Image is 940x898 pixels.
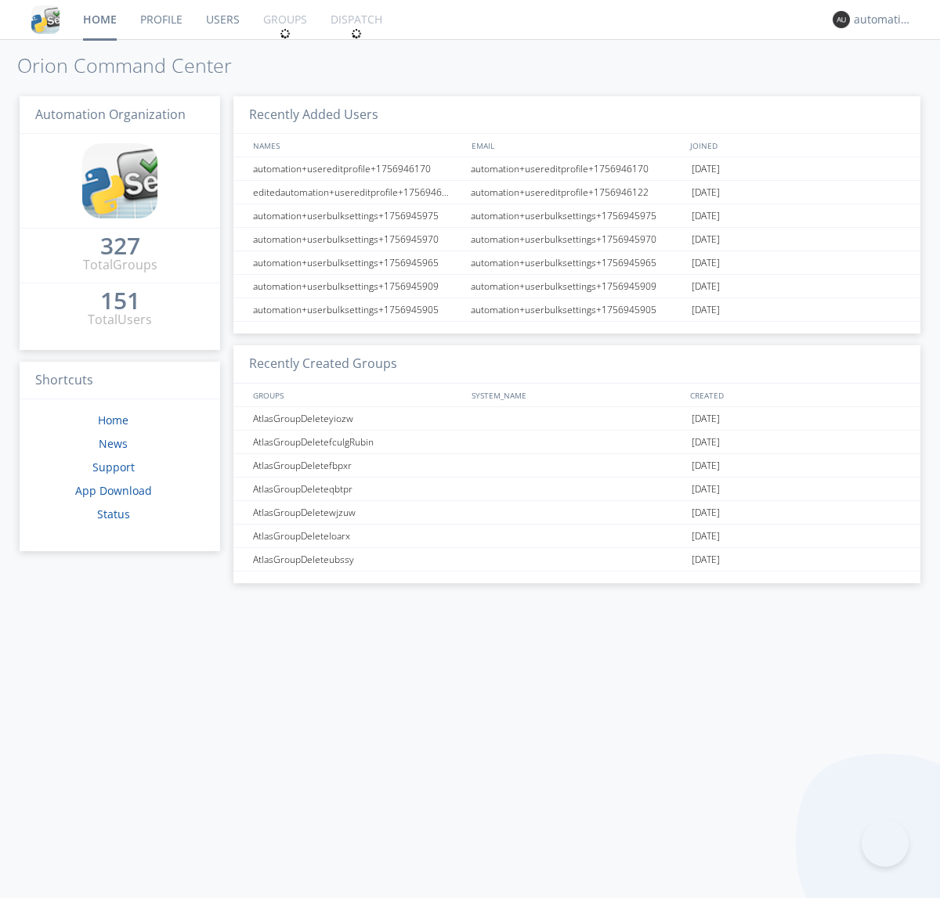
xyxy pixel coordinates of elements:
[249,275,466,298] div: automation+userbulksettings+1756945909
[692,251,720,275] span: [DATE]
[233,501,920,525] a: AtlasGroupDeletewjzuw[DATE]
[99,436,128,451] a: News
[249,454,466,477] div: AtlasGroupDeletefbpxr
[92,460,135,474] a: Support
[249,501,466,524] div: AtlasGroupDeletewjzuw
[233,251,920,275] a: automation+userbulksettings+1756945965automation+userbulksettings+1756945965[DATE]
[233,181,920,204] a: editedautomation+usereditprofile+1756946122automation+usereditprofile+1756946122[DATE]
[692,298,720,322] span: [DATE]
[249,431,466,453] div: AtlasGroupDeletefculgRubin
[75,483,152,498] a: App Download
[692,501,720,525] span: [DATE]
[233,407,920,431] a: AtlasGroupDeleteyiozw[DATE]
[233,548,920,572] a: AtlasGroupDeleteubssy[DATE]
[100,293,140,311] a: 151
[233,157,920,181] a: automation+usereditprofile+1756946170automation+usereditprofile+1756946170[DATE]
[100,238,140,254] div: 327
[467,157,688,180] div: automation+usereditprofile+1756946170
[862,820,909,867] iframe: Toggle Customer Support
[97,507,130,521] a: Status
[100,238,140,256] a: 327
[35,106,186,123] span: Automation Organization
[692,157,720,181] span: [DATE]
[249,134,464,157] div: NAMES
[249,228,466,251] div: automation+userbulksettings+1756945970
[233,525,920,548] a: AtlasGroupDeleteloarx[DATE]
[692,204,720,228] span: [DATE]
[31,5,60,34] img: cddb5a64eb264b2086981ab96f4c1ba7
[88,311,152,329] div: Total Users
[833,11,850,28] img: 373638.png
[249,478,466,500] div: AtlasGroupDeleteqbtpr
[249,384,464,406] div: GROUPS
[233,345,920,384] h3: Recently Created Groups
[692,228,720,251] span: [DATE]
[468,134,686,157] div: EMAIL
[280,28,291,39] img: spin.svg
[233,478,920,501] a: AtlasGroupDeleteqbtpr[DATE]
[98,413,128,427] a: Home
[233,431,920,454] a: AtlasGroupDeletefculgRubin[DATE]
[467,181,688,204] div: automation+usereditprofile+1756946122
[249,204,466,227] div: automation+userbulksettings+1756945975
[233,454,920,478] a: AtlasGroupDeletefbpxr[DATE]
[692,454,720,478] span: [DATE]
[249,298,466,321] div: automation+userbulksettings+1756945905
[692,525,720,548] span: [DATE]
[82,143,157,218] img: cddb5a64eb264b2086981ab96f4c1ba7
[351,28,362,39] img: spin.svg
[467,298,688,321] div: automation+userbulksettings+1756945905
[233,228,920,251] a: automation+userbulksettings+1756945970automation+userbulksettings+1756945970[DATE]
[467,228,688,251] div: automation+userbulksettings+1756945970
[233,204,920,228] a: automation+userbulksettings+1756945975automation+userbulksettings+1756945975[DATE]
[467,204,688,227] div: automation+userbulksettings+1756945975
[100,293,140,308] div: 151
[233,96,920,135] h3: Recently Added Users
[686,134,906,157] div: JOINED
[692,407,720,431] span: [DATE]
[249,548,466,571] div: AtlasGroupDeleteubssy
[692,181,720,204] span: [DATE]
[467,251,688,274] div: automation+userbulksettings+1756945965
[233,298,920,322] a: automation+userbulksettings+1756945905automation+userbulksettings+1756945905[DATE]
[249,407,466,430] div: AtlasGroupDeleteyiozw
[249,181,466,204] div: editedautomation+usereditprofile+1756946122
[467,275,688,298] div: automation+userbulksettings+1756945909
[854,12,913,27] div: automation+atlas0035
[249,251,466,274] div: automation+userbulksettings+1756945965
[468,384,686,406] div: SYSTEM_NAME
[686,384,906,406] div: CREATED
[692,431,720,454] span: [DATE]
[692,548,720,572] span: [DATE]
[692,275,720,298] span: [DATE]
[249,525,466,547] div: AtlasGroupDeleteloarx
[692,478,720,501] span: [DATE]
[83,256,157,274] div: Total Groups
[233,275,920,298] a: automation+userbulksettings+1756945909automation+userbulksettings+1756945909[DATE]
[249,157,466,180] div: automation+usereditprofile+1756946170
[20,362,220,400] h3: Shortcuts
